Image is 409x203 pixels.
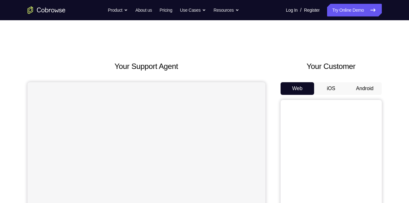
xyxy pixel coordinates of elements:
[327,4,381,16] a: Try Online Demo
[300,6,301,14] span: /
[286,4,298,16] a: Log In
[28,6,65,14] a: Go to the home page
[28,61,265,72] h2: Your Support Agent
[348,82,382,95] button: Android
[135,4,152,16] a: About us
[281,61,382,72] h2: Your Customer
[281,82,314,95] button: Web
[108,4,128,16] button: Product
[304,4,319,16] a: Register
[159,4,172,16] a: Pricing
[314,82,348,95] button: iOS
[180,4,206,16] button: Use Cases
[214,4,239,16] button: Resources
